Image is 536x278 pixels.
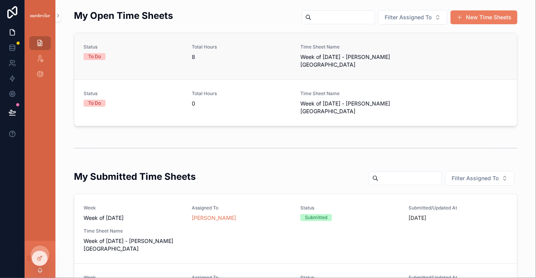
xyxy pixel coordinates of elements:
h2: My Submitted Time Sheets [74,170,196,183]
span: Submitted/Updated At [409,205,508,211]
span: 0 [192,100,291,107]
span: Week of [DATE] - [PERSON_NAME][GEOGRAPHIC_DATA] [300,53,400,69]
button: Select Button [378,10,447,25]
a: StatusTo DoTotal Hours8Time Sheet NameWeek of [DATE] - [PERSON_NAME][GEOGRAPHIC_DATA] [74,33,517,79]
div: scrollable content [25,31,55,91]
div: Submitted [305,214,327,221]
a: WeekWeek of [DATE]Assigned To[PERSON_NAME]StatusSubmittedSubmitted/Updated At[DATE]Time Sheet Nam... [74,194,517,263]
a: [PERSON_NAME] [192,214,236,222]
div: To Do [88,100,101,107]
span: Assigned To [192,205,291,211]
span: Total Hours [192,90,291,97]
span: Week of [DATE] - [PERSON_NAME][GEOGRAPHIC_DATA] [300,100,400,115]
span: MM [34,250,46,260]
a: StatusTo DoTotal Hours0Time Sheet NameWeek of [DATE] - [PERSON_NAME][GEOGRAPHIC_DATA] [74,79,517,126]
span: Week of [DATE] - [PERSON_NAME][GEOGRAPHIC_DATA] [84,237,183,253]
span: Filter Assigned To [385,13,432,21]
button: Select Button [445,171,514,186]
div: To Do [88,53,101,60]
span: Time Sheet Name [300,90,400,97]
span: Time Sheet Name [300,44,400,50]
span: Status [300,205,400,211]
span: Total Hours [192,44,291,50]
span: Status [84,90,183,97]
button: New Time Sheets [451,10,518,24]
span: Status [84,44,183,50]
img: App logo [29,12,51,19]
span: Week of [DATE] [84,214,124,222]
span: Filter Assigned To [452,174,499,182]
h2: My Open Time Sheets [74,9,173,22]
p: [DATE] [409,214,427,222]
span: 8 [192,53,291,61]
span: Week [84,205,183,211]
span: Time Sheet Name [84,228,183,234]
